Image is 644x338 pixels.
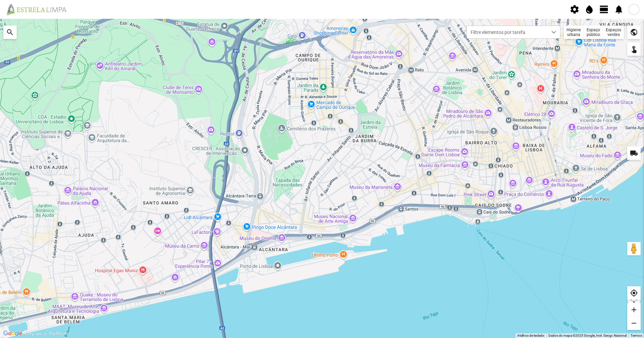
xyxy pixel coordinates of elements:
div: add [627,303,641,316]
span: view_day [599,4,609,14]
div: dropdown trigger [547,26,560,38]
div: public [627,26,641,39]
span: notifications [614,4,624,14]
div: Espaço público [584,26,603,39]
span: water_drop [584,4,594,14]
span: settings [570,4,580,14]
img: file [5,3,74,15]
div: local_shipping [627,146,641,160]
div: search [3,26,17,39]
div: touch_app [627,42,641,56]
div: my_location [627,286,641,300]
button: Arraste o Pegman para o mapa para abrir o Street View [627,242,641,255]
span: Filtre elementos por tarefa [467,26,547,38]
div: remove [627,316,641,330]
div: Higiene urbana [564,26,584,39]
a: Termos (abre num novo separador) [631,334,642,337]
span: Dados do mapa ©2025 Google, Inst. Geogr. Nacional [548,334,627,337]
button: Atalhos de teclado [517,333,544,338]
a: Abrir esta área no Google Maps (abre uma nova janela) [2,329,24,338]
div: Espaços verdes [603,26,624,39]
img: Google [2,329,24,338]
